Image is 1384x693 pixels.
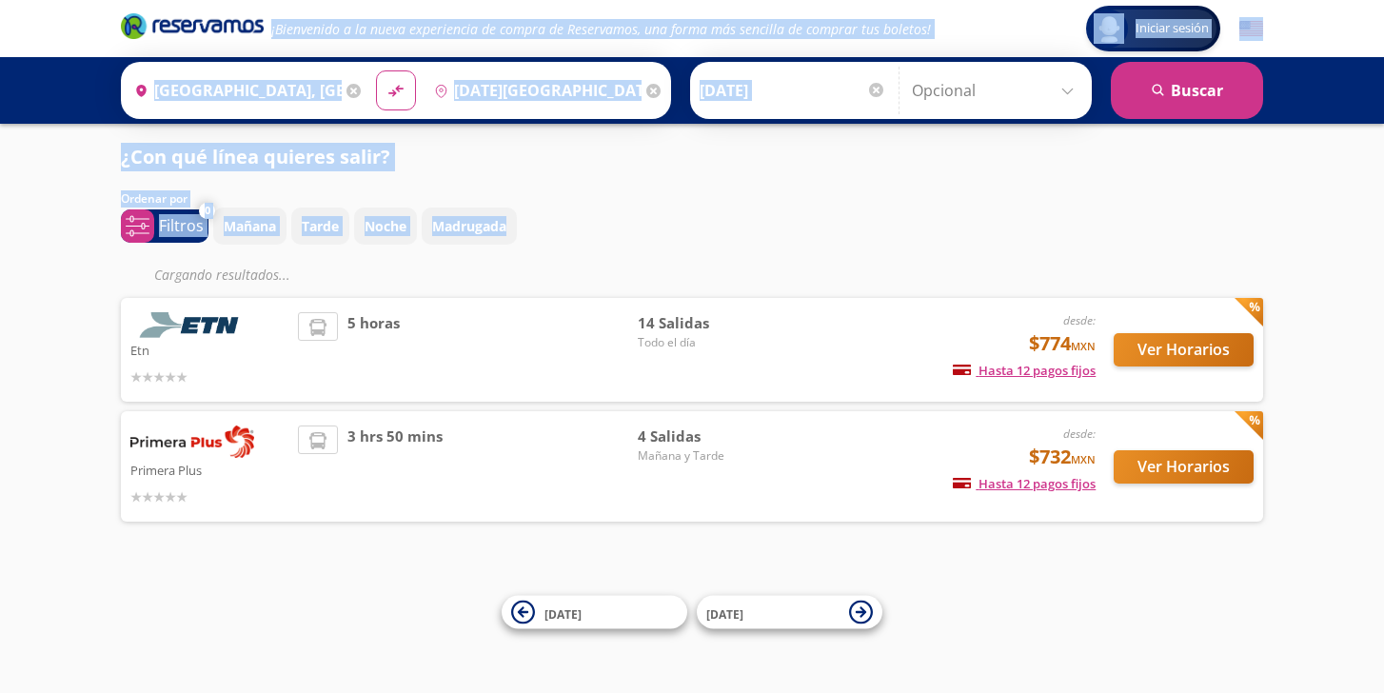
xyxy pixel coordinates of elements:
[502,596,687,629] button: [DATE]
[1071,339,1096,353] small: MXN
[127,67,342,114] input: Buscar Origen
[205,203,210,219] span: 0
[121,190,188,208] p: Ordenar por
[953,475,1096,492] span: Hasta 12 pagos fijos
[700,67,886,114] input: Elegir Fecha
[432,216,506,236] p: Madrugada
[213,208,287,245] button: Mañana
[159,214,204,237] p: Filtros
[706,605,743,622] span: [DATE]
[953,362,1096,379] span: Hasta 12 pagos fijos
[638,334,771,351] span: Todo el día
[426,67,642,114] input: Buscar Destino
[365,216,406,236] p: Noche
[638,312,771,334] span: 14 Salidas
[1239,17,1263,41] button: English
[302,216,339,236] p: Tarde
[121,11,264,46] a: Brand Logo
[544,605,582,622] span: [DATE]
[912,67,1082,114] input: Opcional
[121,11,264,40] i: Brand Logo
[1114,450,1254,484] button: Ver Horarios
[130,458,288,481] p: Primera Plus
[638,447,771,465] span: Mañana y Tarde
[638,426,771,447] span: 4 Salidas
[354,208,417,245] button: Noche
[1063,426,1096,442] em: desde:
[1071,452,1096,466] small: MXN
[130,338,288,361] p: Etn
[154,266,290,284] em: Cargando resultados ...
[697,596,882,629] button: [DATE]
[1114,333,1254,366] button: Ver Horarios
[121,209,208,243] button: 0Filtros
[422,208,517,245] button: Madrugada
[347,312,400,387] span: 5 horas
[130,426,254,458] img: Primera Plus
[1128,19,1216,38] span: Iniciar sesión
[224,216,276,236] p: Mañana
[271,20,931,38] em: ¡Bienvenido a la nueva experiencia de compra de Reservamos, una forma más sencilla de comprar tus...
[130,312,254,338] img: Etn
[1063,312,1096,328] em: desde:
[1029,329,1096,358] span: $774
[121,143,390,171] p: ¿Con qué línea quieres salir?
[347,426,443,507] span: 3 hrs 50 mins
[1111,62,1263,119] button: Buscar
[291,208,349,245] button: Tarde
[1029,443,1096,471] span: $732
